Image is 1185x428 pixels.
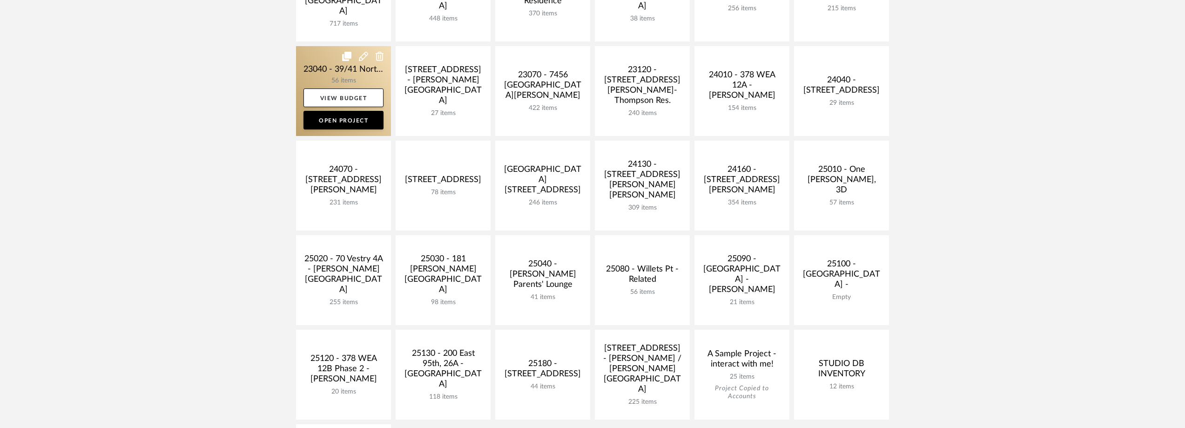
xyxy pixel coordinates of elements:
[801,164,882,199] div: 25010 - One [PERSON_NAME], 3D
[403,254,483,299] div: 25030 - 181 [PERSON_NAME][GEOGRAPHIC_DATA]
[303,388,384,396] div: 20 items
[702,70,782,104] div: 24010 - 378 WEA 12A - [PERSON_NAME]
[702,164,782,199] div: 24160 - [STREET_ADDRESS][PERSON_NAME]
[503,293,583,301] div: 41 items
[503,10,583,18] div: 370 items
[602,109,682,117] div: 240 items
[403,109,483,117] div: 27 items
[303,199,384,207] div: 231 items
[602,264,682,288] div: 25080 - Willets Pt - Related
[702,104,782,112] div: 154 items
[801,359,882,383] div: STUDIO DB INVENTORY
[602,159,682,204] div: 24130 - [STREET_ADDRESS][PERSON_NAME][PERSON_NAME]
[801,75,882,99] div: 24040 - [STREET_ADDRESS]
[801,383,882,391] div: 12 items
[303,254,384,299] div: 25020 - 70 Vestry 4A - [PERSON_NAME][GEOGRAPHIC_DATA]
[602,204,682,212] div: 309 items
[403,175,483,189] div: [STREET_ADDRESS]
[303,353,384,388] div: 25120 - 378 WEA 12B Phase 2 - [PERSON_NAME]
[503,70,583,104] div: 23070 - 7456 [GEOGRAPHIC_DATA][PERSON_NAME]
[303,88,384,107] a: View Budget
[403,15,483,23] div: 448 items
[801,199,882,207] div: 57 items
[303,299,384,306] div: 255 items
[503,383,583,391] div: 44 items
[503,104,583,112] div: 422 items
[702,349,782,373] div: A Sample Project - interact with me!
[602,398,682,406] div: 225 items
[403,189,483,197] div: 78 items
[303,111,384,129] a: Open Project
[801,5,882,13] div: 215 items
[503,259,583,293] div: 25040 - [PERSON_NAME] Parents' Lounge
[801,259,882,293] div: 25100 - [GEOGRAPHIC_DATA] -
[702,5,782,13] div: 256 items
[602,288,682,296] div: 56 items
[702,385,782,401] div: Project Copied to Accounts
[602,15,682,23] div: 38 items
[801,99,882,107] div: 29 items
[702,199,782,207] div: 354 items
[303,164,384,199] div: 24070 - [STREET_ADDRESS][PERSON_NAME]
[702,299,782,306] div: 21 items
[403,348,483,393] div: 25130 - 200 East 95th, 26A - [GEOGRAPHIC_DATA]
[503,164,583,199] div: [GEOGRAPHIC_DATA][STREET_ADDRESS]
[403,65,483,109] div: [STREET_ADDRESS] - [PERSON_NAME][GEOGRAPHIC_DATA]
[403,299,483,306] div: 98 items
[702,373,782,381] div: 25 items
[303,20,384,28] div: 717 items
[503,199,583,207] div: 246 items
[503,359,583,383] div: 25180 - [STREET_ADDRESS]
[602,65,682,109] div: 23120 - [STREET_ADDRESS][PERSON_NAME]-Thompson Res.
[403,393,483,401] div: 118 items
[801,293,882,301] div: Empty
[702,254,782,299] div: 25090 - [GEOGRAPHIC_DATA] - [PERSON_NAME]
[602,343,682,398] div: [STREET_ADDRESS] - [PERSON_NAME] / [PERSON_NAME][GEOGRAPHIC_DATA]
